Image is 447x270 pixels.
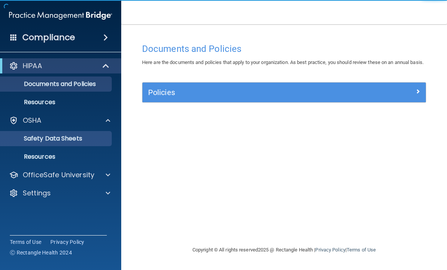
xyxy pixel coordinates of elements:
a: Settings [9,189,110,198]
a: Terms of Use [10,238,41,246]
a: OSHA [9,116,110,125]
p: Safety Data Sheets [5,135,108,142]
a: HIPAA [9,61,110,70]
img: PMB logo [9,8,112,23]
span: Ⓒ Rectangle Health 2024 [10,249,72,256]
p: Documents and Policies [5,80,108,88]
a: Privacy Policy [315,247,345,253]
h4: Documents and Policies [142,44,426,54]
p: Settings [23,189,51,198]
div: Copyright © All rights reserved 2025 @ Rectangle Health | | [146,238,422,262]
a: OfficeSafe University [9,170,110,179]
span: Here are the documents and policies that apply to your organization. As best practice, you should... [142,59,424,65]
p: Resources [5,98,108,106]
p: OSHA [23,116,42,125]
a: Policies [148,86,420,98]
p: Resources [5,153,108,161]
a: Terms of Use [347,247,376,253]
p: OfficeSafe University [23,170,94,179]
h4: Compliance [22,32,75,43]
h5: Policies [148,88,349,97]
a: Privacy Policy [50,238,84,246]
p: HIPAA [23,61,42,70]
